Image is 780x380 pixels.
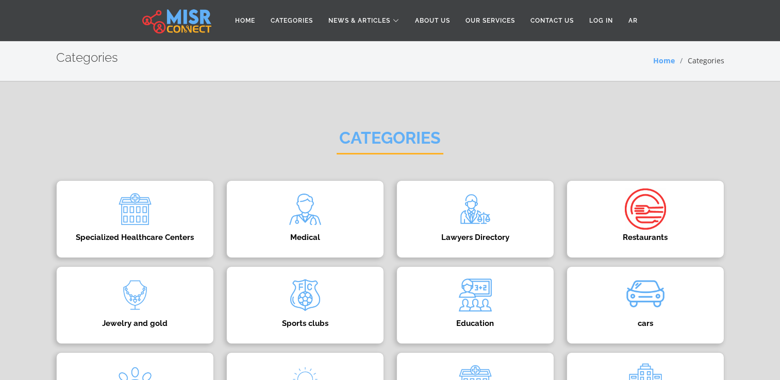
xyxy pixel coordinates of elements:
[220,266,390,344] a: Sports clubs
[621,11,645,30] a: AR
[582,11,621,30] a: Log in
[653,56,675,65] a: Home
[227,11,263,30] a: Home
[337,128,443,154] h2: Categories
[625,188,666,230] img: ikcDgTJSoSS2jJF2BPtA.png
[560,180,731,258] a: Restaurants
[263,11,321,30] a: Categories
[560,266,731,344] a: cars
[455,274,496,316] img: ngYy9LS4RTXks1j5a4rs.png
[412,233,538,242] h4: Lawyers Directory
[583,319,708,328] h4: cars
[523,11,582,30] a: Contact Us
[407,11,458,30] a: About Us
[390,266,560,344] a: Education
[142,8,211,33] img: main.misr_connect
[220,180,390,258] a: Medical
[625,274,666,316] img: wk90P3a0oSt1z8M0TTcP.gif
[242,233,368,242] h4: Medical
[321,11,407,30] a: News & Articles
[455,188,496,230] img: raD5cjLJU6v6RhuxWSJh.png
[390,180,560,258] a: Lawyers Directory
[458,11,523,30] a: Our Services
[72,319,198,328] h4: Jewelry and gold
[285,188,326,230] img: xxDvte2rACURW4jjEBBw.png
[50,180,220,258] a: Specialized Healthcare Centers
[328,16,390,25] span: News & Articles
[583,233,708,242] h4: Restaurants
[114,188,156,230] img: ocughcmPjrl8PQORMwSi.png
[285,274,326,316] img: jXxomqflUIMFo32sFYfN.png
[114,274,156,316] img: Y7cyTjSJwvbnVhRuEY4s.png
[50,266,220,344] a: Jewelry and gold
[72,233,198,242] h4: Specialized Healthcare Centers
[675,55,724,66] li: Categories
[242,319,368,328] h4: Sports clubs
[56,50,118,65] h2: Categories
[412,319,538,328] h4: Education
